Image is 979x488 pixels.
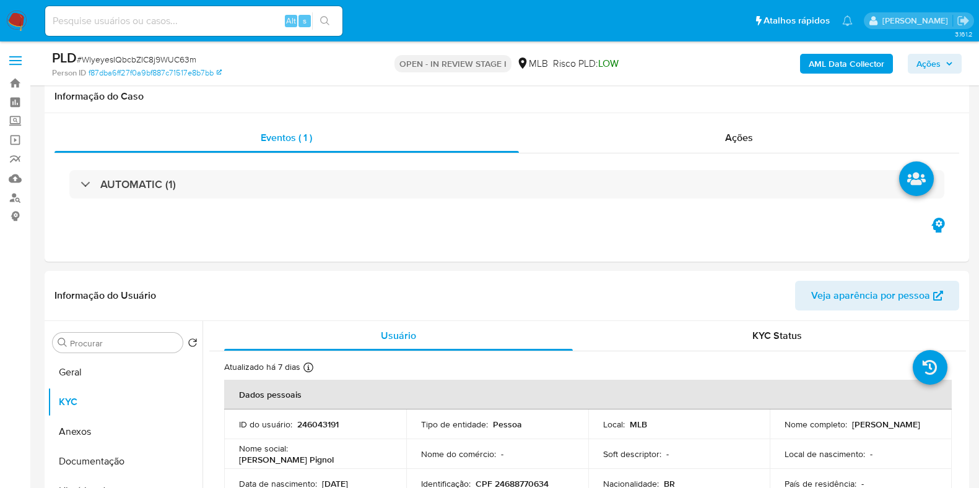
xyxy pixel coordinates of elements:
[54,90,959,103] h1: Informação do Caso
[48,447,202,476] button: Documentação
[224,380,952,409] th: Dados pessoais
[800,54,893,74] button: AML Data Collector
[58,338,67,348] button: Procurar
[77,53,196,66] span: # WlyeyesIQbcbZIC8j9WUC63m
[286,15,296,27] span: Alt
[598,56,619,71] span: LOW
[45,13,342,29] input: Pesquise usuários ou casos...
[239,454,334,465] p: [PERSON_NAME] Pignol
[957,14,970,27] a: Sair
[870,448,872,460] p: -
[69,170,944,199] div: AUTOMATIC (1)
[188,338,198,351] button: Retornar ao pedido padrão
[842,15,853,26] a: Notificações
[421,448,496,460] p: Nome do comércio :
[394,55,511,72] p: OPEN - IN REVIEW STAGE I
[725,131,753,145] span: Ações
[785,448,865,460] p: Local de nascimento :
[666,448,669,460] p: -
[224,361,300,373] p: Atualizado há 7 dias
[303,15,307,27] span: s
[312,12,337,30] button: search-icon
[516,57,548,71] div: MLB
[752,328,802,343] span: KYC Status
[553,57,619,71] span: Risco PLD:
[852,419,920,430] p: [PERSON_NAME]
[48,357,202,387] button: Geral
[100,178,176,191] h3: AUTOMATIC (1)
[630,419,647,430] p: MLB
[48,387,202,417] button: KYC
[54,289,156,302] h1: Informação do Usuário
[493,419,522,430] p: Pessoa
[501,448,503,460] p: -
[908,54,962,74] button: Ações
[239,419,292,430] p: ID do usuário :
[297,419,339,430] p: 246043191
[916,54,941,74] span: Ações
[811,281,930,310] span: Veja aparência por pessoa
[882,15,952,27] p: jhonata.costa@mercadolivre.com
[239,443,288,454] p: Nome social :
[52,67,86,79] b: Person ID
[421,419,488,430] p: Tipo de entidade :
[603,419,625,430] p: Local :
[795,281,959,310] button: Veja aparência por pessoa
[603,448,661,460] p: Soft descriptor :
[261,131,312,145] span: Eventos ( 1 )
[809,54,884,74] b: AML Data Collector
[381,328,416,343] span: Usuário
[52,48,77,67] b: PLD
[785,419,847,430] p: Nome completo :
[70,338,178,349] input: Procurar
[89,67,222,79] a: f87dba6ff27f0a9bf887c71517e8b7bb
[764,14,830,27] span: Atalhos rápidos
[48,417,202,447] button: Anexos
